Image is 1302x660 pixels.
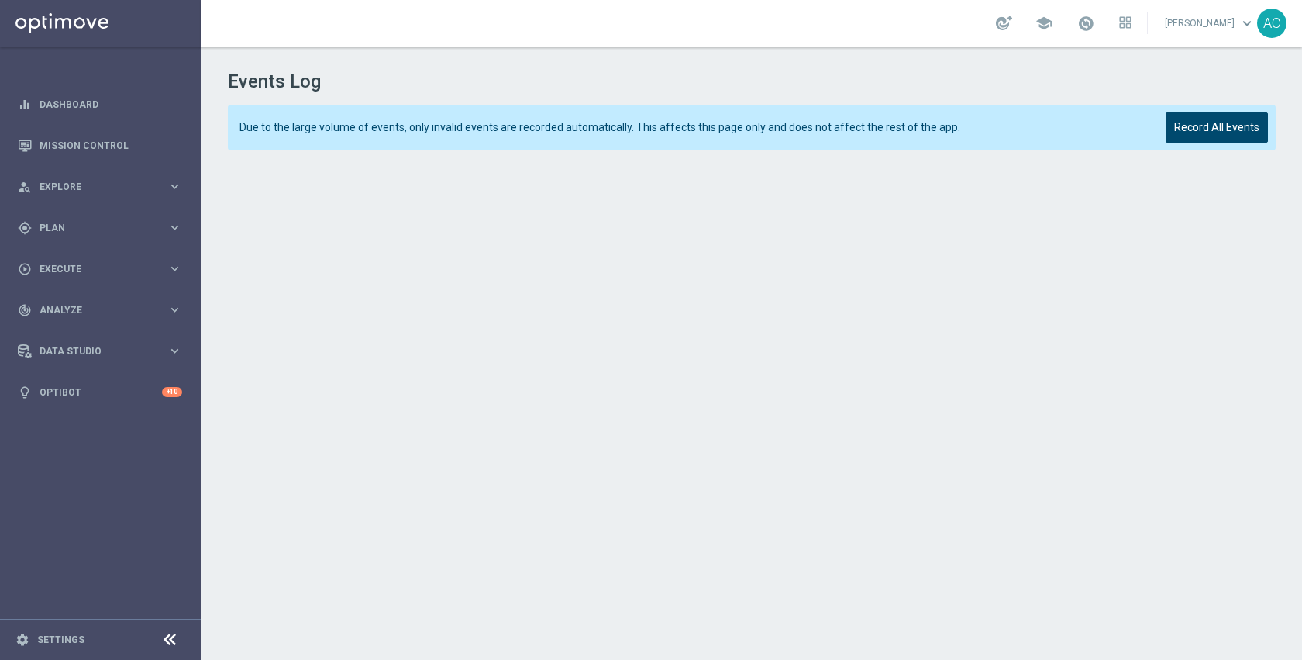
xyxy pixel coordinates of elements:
[18,262,32,276] i: play_circle_outline
[17,98,183,111] button: equalizer Dashboard
[40,264,167,274] span: Execute
[17,263,183,275] button: play_circle_outline Execute keyboard_arrow_right
[18,385,32,399] i: lightbulb
[18,180,32,194] i: person_search
[18,221,32,235] i: gps_fixed
[37,635,84,644] a: Settings
[40,306,167,315] span: Analyze
[167,220,182,235] i: keyboard_arrow_right
[15,633,29,647] i: settings
[40,182,167,192] span: Explore
[239,121,1146,134] span: Due to the large volume of events, only invalid events are recorded automatically. This affects t...
[1238,15,1255,32] span: keyboard_arrow_down
[18,221,167,235] div: Plan
[1163,12,1257,35] a: [PERSON_NAME]keyboard_arrow_down
[18,371,182,413] div: Optibot
[167,261,182,276] i: keyboard_arrow_right
[228,71,1276,93] h1: Events Log
[40,347,167,356] span: Data Studio
[167,179,182,194] i: keyboard_arrow_right
[162,387,182,397] div: +10
[40,371,162,413] a: Optibot
[17,345,183,358] button: Data Studio keyboard_arrow_right
[17,222,183,234] button: gps_fixed Plan keyboard_arrow_right
[18,180,167,194] div: Explore
[40,84,182,125] a: Dashboard
[18,84,182,125] div: Dashboard
[17,140,183,152] button: Mission Control
[17,386,183,399] button: lightbulb Optibot +10
[18,262,167,276] div: Execute
[17,304,183,316] button: track_changes Analyze keyboard_arrow_right
[1257,9,1286,38] div: AC
[18,125,182,166] div: Mission Control
[17,181,183,193] button: person_search Explore keyboard_arrow_right
[1166,112,1268,143] button: Record All Events
[18,98,32,112] i: equalizer
[167,302,182,317] i: keyboard_arrow_right
[167,344,182,358] i: keyboard_arrow_right
[40,125,182,166] a: Mission Control
[1035,15,1052,32] span: school
[18,344,167,358] div: Data Studio
[40,223,167,233] span: Plan
[18,303,32,317] i: track_changes
[18,303,167,317] div: Analyze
